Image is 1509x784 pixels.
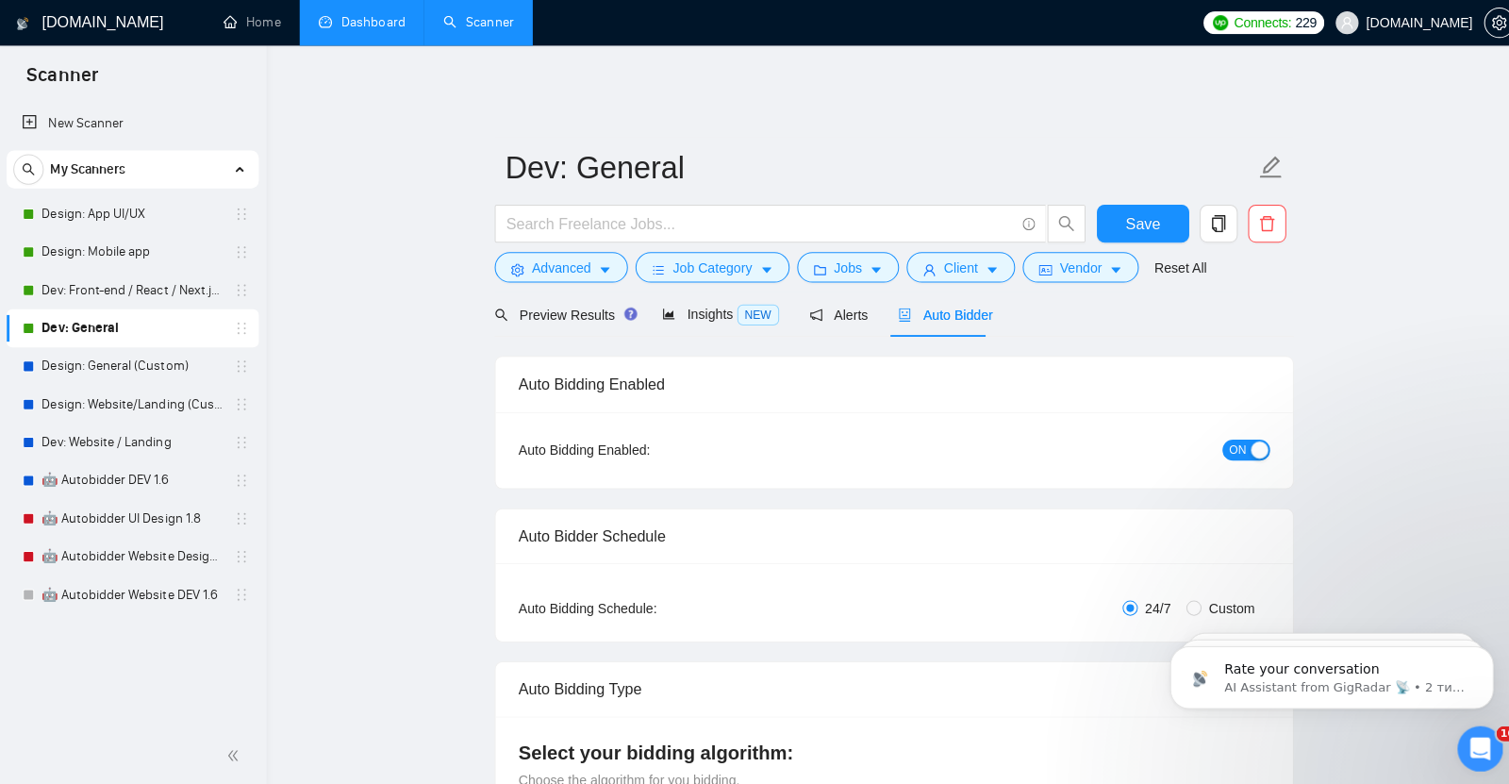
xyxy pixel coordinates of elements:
[803,305,861,320] span: Alerts
[1445,720,1490,765] iframe: Intercom live chat
[41,458,221,495] a: 🤖 Autobidder DEV 1.6
[41,533,221,571] a: 🤖 Autobidder Website Design 1.8
[1471,15,1501,30] a: setting
[790,250,892,280] button: folderJobscaret-down
[1128,592,1169,613] span: 24/7
[1014,250,1129,280] button: idcardVendorcaret-down
[224,740,243,759] span: double-left
[514,733,1259,759] h4: Select your bidding algorithm:
[656,304,771,319] span: Insights
[593,260,606,275] span: caret-down
[41,382,221,420] a: Design: Website/Landing (Custom)
[41,420,221,458] a: Dev: Website / Landing
[1219,436,1235,457] span: ON
[617,303,634,320] div: Tooltip anchor
[754,260,767,275] span: caret-down
[899,250,1006,280] button: userClientcaret-down
[731,302,772,323] span: NEW
[630,250,782,280] button: barsJob Categorycaret-down
[501,142,1244,190] input: Scanner name...
[232,582,247,597] span: holder
[1237,203,1275,241] button: delete
[1190,213,1226,230] span: copy
[1132,601,1509,733] iframe: Intercom notifications повідомлення
[232,544,247,559] span: holder
[1039,213,1075,230] span: search
[41,269,221,307] a: Dev: Front-end / React / Next.js / WebGL / GSAP
[1484,720,1505,735] span: 10
[506,260,520,275] span: setting
[490,305,626,320] span: Preview Results
[22,104,241,142] a: New Scanner
[11,60,112,100] span: Scanner
[232,205,247,220] span: holder
[915,260,928,275] span: user
[232,318,247,333] span: holder
[232,507,247,522] span: holder
[806,260,820,275] span: folder
[439,14,509,30] a: searchScanner
[490,306,504,319] span: search
[1329,16,1342,29] span: user
[1471,8,1501,38] button: setting
[16,8,29,39] img: logo
[514,436,762,457] div: Auto Bidding Enabled:
[1248,154,1272,178] span: edit
[1087,203,1179,241] button: Save
[1014,216,1026,228] span: info-circle
[646,260,659,275] span: bars
[232,431,247,446] span: holder
[490,250,622,280] button: settingAdvancedcaret-down
[1038,203,1076,241] button: search
[1238,213,1274,230] span: delete
[222,14,278,30] a: homeHome
[41,231,221,269] a: Design: Mobile app
[14,161,42,175] span: search
[890,306,904,319] span: robot
[502,210,1005,234] input: Search Freelance Jobs...
[514,354,1259,408] div: Auto Bidding Enabled
[514,505,1259,559] div: Auto Bidder Schedule
[827,255,855,275] span: Jobs
[1202,15,1218,30] img: upwork-logo.png
[667,255,745,275] span: Job Category
[41,307,221,344] a: Dev: General
[803,306,816,319] span: notification
[41,344,221,382] a: Design: General (Custom)
[7,149,257,609] li: My Scanners
[890,305,984,320] span: Auto Bidder
[1285,12,1305,33] span: 229
[1472,15,1501,30] span: setting
[13,153,43,183] button: search
[1100,260,1113,275] span: caret-down
[936,255,970,275] span: Client
[232,469,247,484] span: holder
[41,495,221,533] a: 🤖 Autobidder UI Design 1.8
[232,280,247,295] span: holder
[1189,203,1227,241] button: copy
[1051,255,1092,275] span: Vendor
[7,104,257,142] li: New Scanner
[232,393,247,409] span: holder
[1030,260,1043,275] span: idcard
[41,571,221,609] a: 🤖 Autobidder Website DEV 1.6
[1144,255,1196,275] a: Reset All
[1116,210,1150,234] span: Save
[1223,12,1280,33] span: Connects:
[41,193,221,231] a: Design: App UI/UX
[527,255,586,275] span: Advanced
[656,305,670,318] span: area-chart
[50,149,124,187] span: My Scanners
[232,356,247,371] span: holder
[514,592,762,613] div: Auto Bidding Schedule:
[232,242,247,258] span: holder
[977,260,990,275] span: caret-down
[862,260,875,275] span: caret-down
[514,657,1259,710] div: Auto Bidding Type
[316,14,402,30] a: dashboardDashboard
[1191,592,1252,613] span: Custom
